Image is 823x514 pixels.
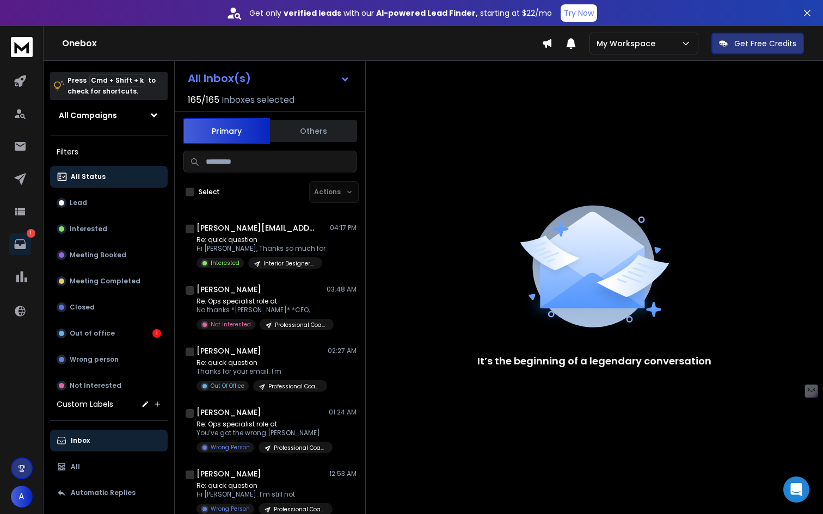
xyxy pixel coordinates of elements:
h1: [PERSON_NAME][EMAIL_ADDRESS][DOMAIN_NAME] [196,222,316,233]
p: Inbox [71,436,90,445]
p: 12:53 AM [329,469,357,478]
button: A [11,486,33,507]
button: Get Free Credits [711,33,804,54]
strong: verified leads [284,8,341,18]
span: Cmd + Shift + k [89,74,145,86]
button: Out of office1 [50,323,168,344]
h3: Custom Labels [57,399,113,410]
h3: Filters [50,144,168,159]
p: Re: Ops specialist role at [196,420,327,429]
button: Primary [183,118,270,144]
p: Thanks for your email. I'm [196,367,327,376]
p: 04:17 PM [330,224,357,232]
p: 03:48 AM [327,285,357,294]
p: Re: quick question [196,358,327,367]
span: 165 / 165 [188,94,219,107]
button: Try Now [561,4,597,22]
p: Lead [70,199,87,207]
p: Professional Coaches [274,444,326,452]
p: All Status [71,172,106,181]
button: All Campaigns [50,104,168,126]
a: 1 [9,233,31,255]
p: Automatic Replies [71,488,136,497]
strong: AI-powered Lead Finder, [376,8,478,18]
button: Others [270,119,357,143]
p: Get only with our starting at $22/mo [249,8,552,18]
h1: [PERSON_NAME] [196,407,261,418]
h3: Inboxes selected [222,94,294,107]
p: 01:24 AM [329,408,357,417]
p: Not Interested [211,320,251,329]
p: Professional Coaches [268,382,321,391]
p: Interior Designers - GMAP [263,259,316,268]
p: It’s the beginning of a legendary conversation [477,354,711,369]
p: Meeting Booked [70,251,126,259]
img: logo [11,37,33,57]
p: Wrong Person [211,505,250,513]
p: Out of office [70,329,115,338]
p: All [71,462,80,471]
button: Lead [50,192,168,214]
p: Not Interested [70,381,121,390]
button: Interested [50,218,168,240]
button: All Status [50,166,168,188]
button: Wrong person [50,349,168,370]
p: Professional Coaches [274,505,326,513]
button: Automatic Replies [50,482,168,504]
p: Press to check for shortcuts. [67,75,156,97]
p: Out Of Office [211,382,244,390]
h1: [PERSON_NAME] [196,284,261,295]
p: 02:27 AM [328,346,357,355]
p: Re: Ops specialist role at [196,297,327,306]
label: Select [199,188,220,196]
p: Hi [PERSON_NAME], Thanks so much for [196,244,325,253]
h1: Onebox [62,37,542,50]
p: Closed [70,303,95,312]
button: Not Interested [50,375,168,397]
p: Try Now [564,8,594,18]
p: Interested [70,225,107,233]
h1: [PERSON_NAME] [196,345,261,356]
button: Meeting Completed [50,270,168,292]
button: Meeting Booked [50,244,168,266]
h1: [PERSON_NAME] [196,468,261,479]
p: Professional Coaches [275,321,327,329]
button: All Inbox(s) [179,67,359,89]
p: Hi [PERSON_NAME]: I’m still not [196,490,327,499]
p: Re: quick question [196,236,325,244]
h1: All Campaigns [59,110,117,121]
p: Wrong Person [211,443,250,451]
p: Interested [211,259,239,267]
p: Re: quick question [196,481,327,490]
p: No thanks *[PERSON_NAME]* *CEO, [196,306,327,314]
h1: All Inbox(s) [188,73,251,84]
button: All [50,456,168,478]
p: You’ve got the wrong [PERSON_NAME] [196,429,327,437]
p: Get Free Credits [734,38,796,49]
button: Closed [50,296,168,318]
p: Meeting Completed [70,277,140,286]
p: Wrong person [70,355,119,364]
p: My Workspace [597,38,660,49]
div: Open Intercom Messenger [783,476,809,503]
p: 1 [27,229,35,238]
div: 1 [152,329,161,338]
button: Inbox [50,430,168,451]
